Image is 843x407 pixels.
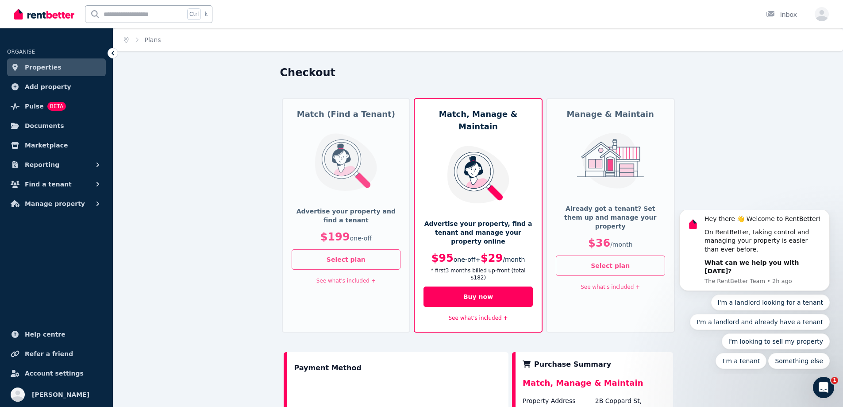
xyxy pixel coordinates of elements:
[320,231,350,243] span: $199
[556,108,665,120] h5: Manage & Maintain
[45,85,164,101] button: Quick reply: I'm a landlord looking for a tenant
[7,78,106,96] a: Add property
[431,252,454,264] span: $95
[38,67,157,75] p: Message from The RentBetter Team, sent 2h ago
[449,315,508,321] a: See what's included +
[7,49,35,55] span: ORGANISE
[7,58,106,76] a: Properties
[316,278,376,284] a: See what's included +
[38,5,157,14] div: Hey there 👋 Welcome to RentBetter!
[7,97,106,115] a: PulseBETA
[38,5,157,66] div: Message content
[14,8,74,21] img: RentBetter
[7,136,106,154] a: Marketplace
[481,252,503,264] span: $29
[56,124,164,140] button: Quick reply: I'm looking to sell my property
[7,345,106,363] a: Refer a friend
[294,359,362,377] div: Payment Method
[25,179,72,190] span: Find a tenant
[423,287,533,307] button: Buy now
[280,66,336,80] h1: Checkout
[574,133,647,189] img: Manage & Maintain
[25,62,62,73] span: Properties
[350,235,372,242] span: one-off
[25,81,71,92] span: Add property
[454,256,476,263] span: one-off
[187,8,201,20] span: Ctrl
[24,104,164,120] button: Quick reply: I'm a landlord and already have a tenant
[38,49,133,65] b: What can we help you with [DATE]?
[423,219,533,246] p: Advertise your property, find a tenant and manage your property online
[204,11,208,18] span: k
[25,159,59,170] span: Reporting
[25,349,73,359] span: Refer a friend
[38,18,157,44] div: On RentBetter, taking control and managing your property is easier than ever before.
[475,256,481,263] span: +
[50,143,100,159] button: Quick reply: I'm a tenant
[102,143,164,159] button: Quick reply: Something else
[523,377,666,396] div: Match, Manage & Maintain
[588,237,610,249] span: $36
[25,101,44,112] span: Pulse
[25,198,85,209] span: Manage property
[20,7,34,21] img: Profile image for The RentBetter Team
[813,377,834,398] iframe: Intercom live chat
[423,108,533,133] h5: Match, Manage & Maintain
[766,10,797,19] div: Inbox
[25,120,64,131] span: Documents
[556,256,665,276] button: Select plan
[423,267,533,281] p: * first 3 month s billed up-front (total $182 )
[292,249,401,270] button: Select plan
[25,329,65,340] span: Help centre
[831,377,838,384] span: 1
[32,389,89,400] span: [PERSON_NAME]
[7,156,106,174] button: Reporting
[13,85,164,159] div: Quick reply options
[442,145,515,204] img: Match, Manage & Maintain
[47,102,66,111] span: BETA
[309,133,382,191] img: Match (Find a Tenant)
[7,175,106,193] button: Find a tenant
[7,117,106,135] a: Documents
[292,108,401,120] h5: Match (Find a Tenant)
[523,359,666,370] div: Purchase Summary
[25,140,68,151] span: Marketplace
[610,241,632,248] span: / month
[145,35,161,44] span: Plans
[7,195,106,213] button: Manage property
[556,204,665,231] p: Already got a tenant? Set them up and manage your property
[113,28,172,51] nav: Breadcrumb
[581,284,640,290] a: See what's included +
[666,210,843,374] iframe: Intercom notifications message
[292,207,401,225] p: Advertise your property and find a tenant
[7,326,106,343] a: Help centre
[7,364,106,382] a: Account settings
[25,368,84,379] span: Account settings
[503,256,525,263] span: / month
